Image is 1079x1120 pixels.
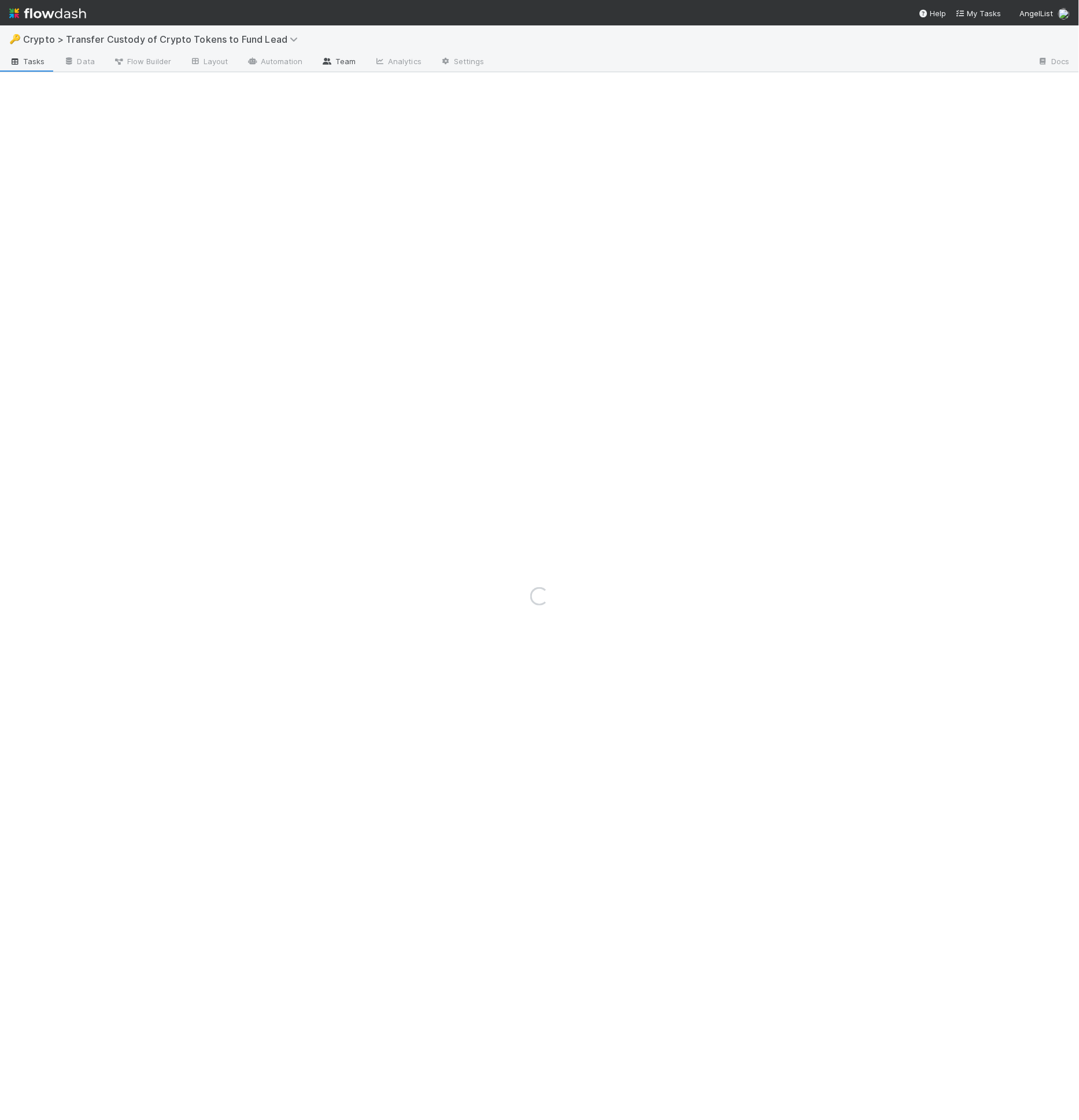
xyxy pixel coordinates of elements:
a: Settings [431,53,494,72]
a: Automation [238,53,312,72]
a: Flow Builder [104,53,180,72]
a: Team [312,53,365,72]
a: Docs [1029,53,1079,72]
a: Analytics [365,53,431,72]
a: Layout [180,53,238,72]
div: Help [919,8,947,19]
span: AngelList [1020,9,1054,18]
img: logo-inverted-e16ddd16eac7371096b0.svg [9,3,86,23]
span: 🔑 [9,34,21,44]
span: My Tasks [956,9,1002,18]
span: Flow Builder [113,55,171,67]
img: avatar_8e0a024e-b700-4f9f-aecf-6f1e79dccd3c.png [1058,8,1070,20]
a: My Tasks [956,8,1002,19]
a: Data [54,53,104,72]
span: Crypto > Transfer Custody of Crypto Tokens to Fund Lead [23,34,304,45]
span: Tasks [9,55,45,67]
